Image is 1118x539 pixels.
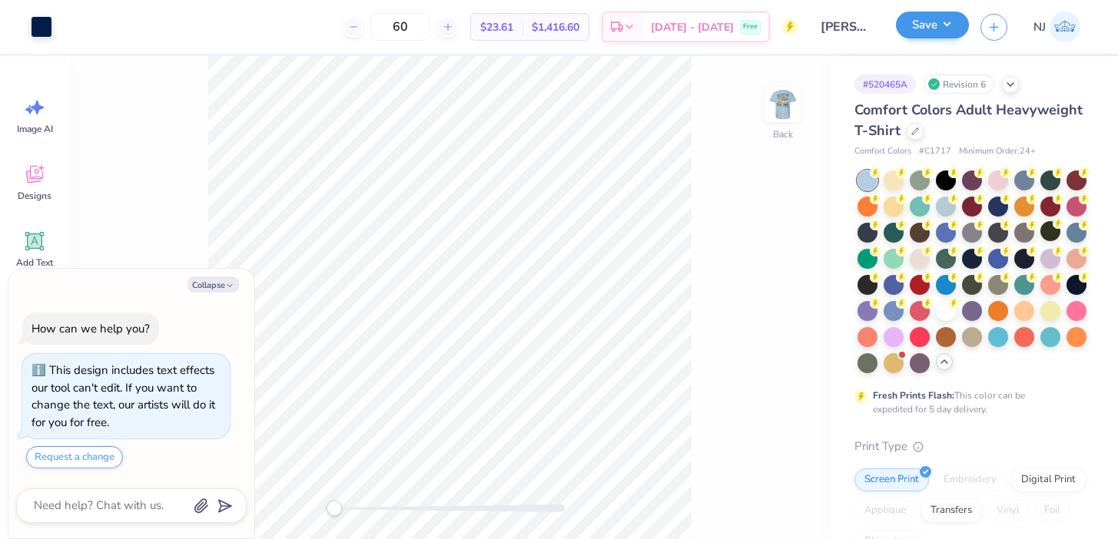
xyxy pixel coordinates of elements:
span: NJ [1033,18,1046,36]
div: Embroidery [934,468,1007,491]
div: Revision 6 [924,74,994,94]
span: $1,416.60 [532,19,579,35]
span: Minimum Order: 24 + [959,145,1036,158]
img: Nick Johnson [1050,12,1080,42]
div: # 520465A [854,74,916,94]
div: Transfers [921,499,982,522]
input: Untitled Design [809,12,884,42]
input: – – [370,13,430,41]
button: Save [896,12,969,38]
a: NJ [1027,12,1087,42]
span: [DATE] - [DATE] [651,19,734,35]
strong: Fresh Prints Flash: [873,389,954,402]
div: Applique [854,499,916,522]
div: Screen Print [854,468,929,491]
span: # C1717 [919,145,951,158]
img: Back [768,89,798,120]
span: Designs [18,190,51,202]
div: Accessibility label [327,501,342,516]
div: This design includes text effects our tool can't edit. If you want to change the text, our artist... [32,362,215,430]
div: Digital Print [1011,468,1086,491]
span: Comfort Colors [854,145,911,158]
div: Foil [1034,499,1070,522]
span: Free [743,21,758,32]
span: Comfort Colors Adult Heavyweight T-Shirt [854,101,1083,140]
div: Back [773,127,793,141]
button: Request a change [26,446,123,468]
div: Print Type [854,438,1087,455]
div: This color can be expedited for 5 day delivery. [873,389,1062,416]
div: How can we help you? [32,321,150,336]
span: Add Text [16,256,53,269]
span: Image AI [17,123,53,135]
span: $23.61 [480,19,513,35]
div: Vinyl [987,499,1030,522]
button: Collapse [187,276,239,293]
